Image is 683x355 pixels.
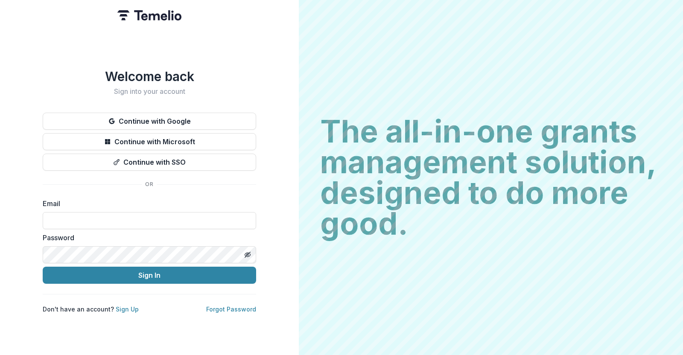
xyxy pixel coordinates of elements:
[43,113,256,130] button: Continue with Google
[241,248,254,262] button: Toggle password visibility
[43,305,139,314] p: Don't have an account?
[43,133,256,150] button: Continue with Microsoft
[206,306,256,313] a: Forgot Password
[116,306,139,313] a: Sign Up
[43,69,256,84] h1: Welcome back
[43,267,256,284] button: Sign In
[43,233,251,243] label: Password
[43,154,256,171] button: Continue with SSO
[43,198,251,209] label: Email
[43,87,256,96] h2: Sign into your account
[117,10,181,20] img: Temelio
